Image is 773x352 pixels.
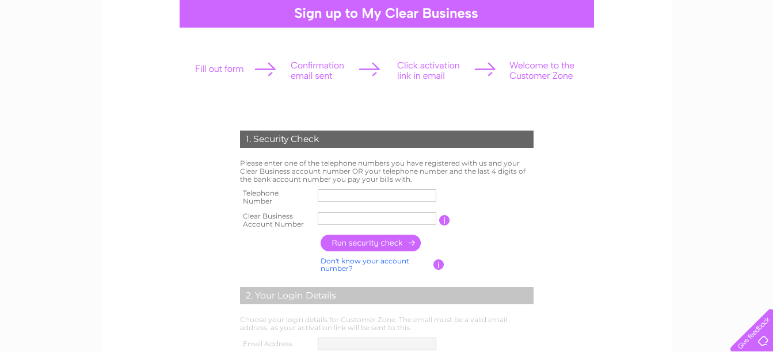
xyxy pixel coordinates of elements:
[115,6,659,56] div: Clear Business is a trading name of Verastar Limited (registered in [GEOGRAPHIC_DATA] No. 3667643...
[237,313,536,335] td: Choose your login details for Customer Zone. The email must be a valid email address, as your act...
[240,287,534,304] div: 2. Your Login Details
[612,49,634,58] a: Water
[673,49,707,58] a: Telecoms
[240,131,534,148] div: 1. Security Check
[738,49,766,58] a: Contact
[321,257,409,273] a: Don't know your account number?
[237,156,536,186] td: Please enter one of the telephone numbers you have registered with us and your Clear Business acc...
[556,6,635,20] a: 0333 014 3131
[641,49,666,58] a: Energy
[439,215,450,225] input: Information
[237,209,315,232] th: Clear Business Account Number
[27,30,86,65] img: logo.png
[714,49,731,58] a: Blog
[433,259,444,270] input: Information
[237,186,315,209] th: Telephone Number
